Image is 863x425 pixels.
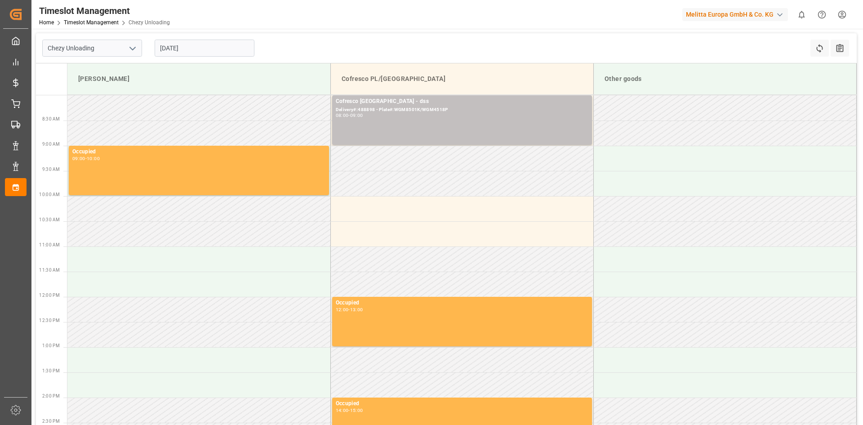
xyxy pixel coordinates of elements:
[601,71,849,87] div: Other goods
[42,142,60,147] span: 9:00 AM
[75,71,323,87] div: [PERSON_NAME]
[72,148,325,157] div: Occupied
[348,308,350,312] div: -
[336,97,588,106] div: Cofresco [GEOGRAPHIC_DATA] - dss
[39,19,54,26] a: Home
[42,40,142,57] input: Type to search/select
[812,4,832,25] button: Help Center
[39,293,60,298] span: 12:00 PM
[350,308,363,312] div: 13:00
[125,41,139,55] button: open menu
[792,4,812,25] button: show 0 new notifications
[85,157,87,161] div: -
[336,106,588,114] div: Delivery#:488898 - Plate#:WGM8501K/WGM4518P
[682,6,792,23] button: Melitta Europa GmbH & Co. KG
[72,157,85,161] div: 09:00
[348,408,350,412] div: -
[42,394,60,398] span: 2:00 PM
[350,408,363,412] div: 15:00
[42,167,60,172] span: 9:30 AM
[64,19,119,26] a: Timeslot Management
[39,318,60,323] span: 12:30 PM
[42,343,60,348] span: 1:00 PM
[87,157,100,161] div: 10:00
[39,217,60,222] span: 10:30 AM
[336,308,349,312] div: 12:00
[338,71,586,87] div: Cofresco PL/[GEOGRAPHIC_DATA]
[155,40,254,57] input: DD-MM-YYYY
[39,192,60,197] span: 10:00 AM
[42,116,60,121] span: 8:30 AM
[682,8,788,21] div: Melitta Europa GmbH & Co. KG
[336,408,349,412] div: 14:00
[39,242,60,247] span: 11:00 AM
[42,368,60,373] span: 1:30 PM
[336,299,588,308] div: Occupied
[348,113,350,117] div: -
[350,113,363,117] div: 09:00
[39,4,170,18] div: Timeslot Management
[336,113,349,117] div: 08:00
[42,419,60,424] span: 2:30 PM
[336,399,588,408] div: Occupied
[39,268,60,273] span: 11:30 AM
